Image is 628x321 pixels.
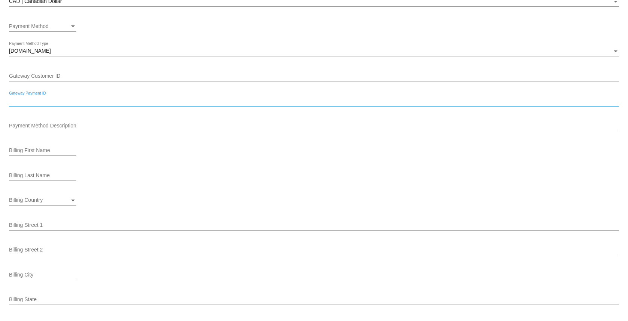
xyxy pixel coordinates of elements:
[9,23,49,29] span: Payment Method
[9,272,76,278] input: Billing City
[9,197,43,203] span: Billing Country
[9,123,619,129] input: Payment Method Description
[9,24,76,30] mat-select: Payment Method
[9,148,76,154] input: Billing First Name
[9,48,51,54] span: [DOMAIN_NAME]
[9,197,76,203] mat-select: Billing Country
[9,297,619,303] input: Billing State
[9,73,619,79] input: Gateway Customer ID
[9,48,619,54] mat-select: Payment Method Type
[9,222,619,228] input: Billing Street 1
[9,98,619,104] input: Gateway Payment ID
[9,247,619,253] input: Billing Street 2
[9,173,76,179] input: Billing Last Name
